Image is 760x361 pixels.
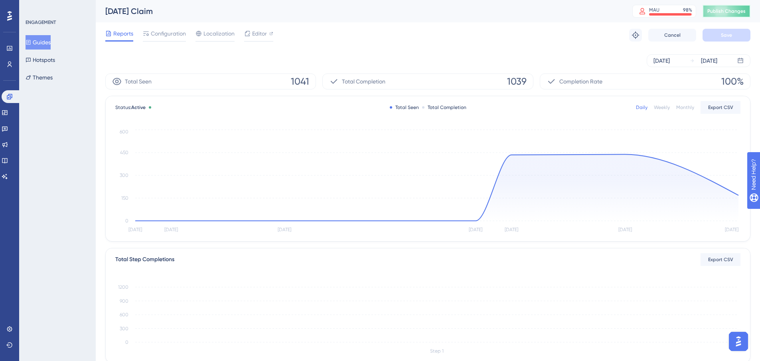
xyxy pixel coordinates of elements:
[469,227,482,232] tspan: [DATE]
[105,6,612,17] div: [DATE] Claim
[125,339,128,345] tspan: 0
[653,56,670,65] div: [DATE]
[559,77,602,86] span: Completion Rate
[26,53,55,67] button: Hotspots
[115,255,174,264] div: Total Step Completions
[683,7,692,13] div: 98 %
[422,104,466,111] div: Total Completion
[125,218,128,224] tspan: 0
[115,104,146,111] span: Status:
[676,104,694,111] div: Monthly
[113,29,133,38] span: Reports
[26,35,51,50] button: Guides
[291,75,309,88] span: 1041
[164,227,178,232] tspan: [DATE]
[203,29,235,38] span: Localization
[701,253,740,266] button: Export CSV
[701,56,717,65] div: [DATE]
[252,29,267,38] span: Editor
[120,326,128,331] tspan: 300
[125,77,152,86] span: Total Seen
[654,104,670,111] div: Weekly
[120,298,128,304] tspan: 900
[721,75,744,88] span: 100%
[701,101,740,114] button: Export CSV
[151,29,186,38] span: Configuration
[19,2,50,12] span: Need Help?
[507,75,527,88] span: 1039
[118,284,128,290] tspan: 1200
[120,129,128,135] tspan: 600
[703,29,750,42] button: Save
[664,32,681,38] span: Cancel
[26,19,56,26] div: ENGAGEMENT
[128,227,142,232] tspan: [DATE]
[726,329,750,353] iframe: UserGuiding AI Assistant Launcher
[120,150,128,155] tspan: 450
[120,312,128,317] tspan: 600
[121,195,128,201] tspan: 150
[390,104,419,111] div: Total Seen
[120,173,128,178] tspan: 300
[505,227,518,232] tspan: [DATE]
[278,227,291,232] tspan: [DATE]
[636,104,647,111] div: Daily
[703,5,750,18] button: Publish Changes
[131,105,146,110] span: Active
[708,104,733,111] span: Export CSV
[707,8,746,14] span: Publish Changes
[342,77,385,86] span: Total Completion
[430,348,444,354] tspan: Step 1
[26,70,53,85] button: Themes
[725,227,738,232] tspan: [DATE]
[708,256,733,263] span: Export CSV
[618,227,632,232] tspan: [DATE]
[648,29,696,42] button: Cancel
[721,32,732,38] span: Save
[649,7,659,13] div: MAU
